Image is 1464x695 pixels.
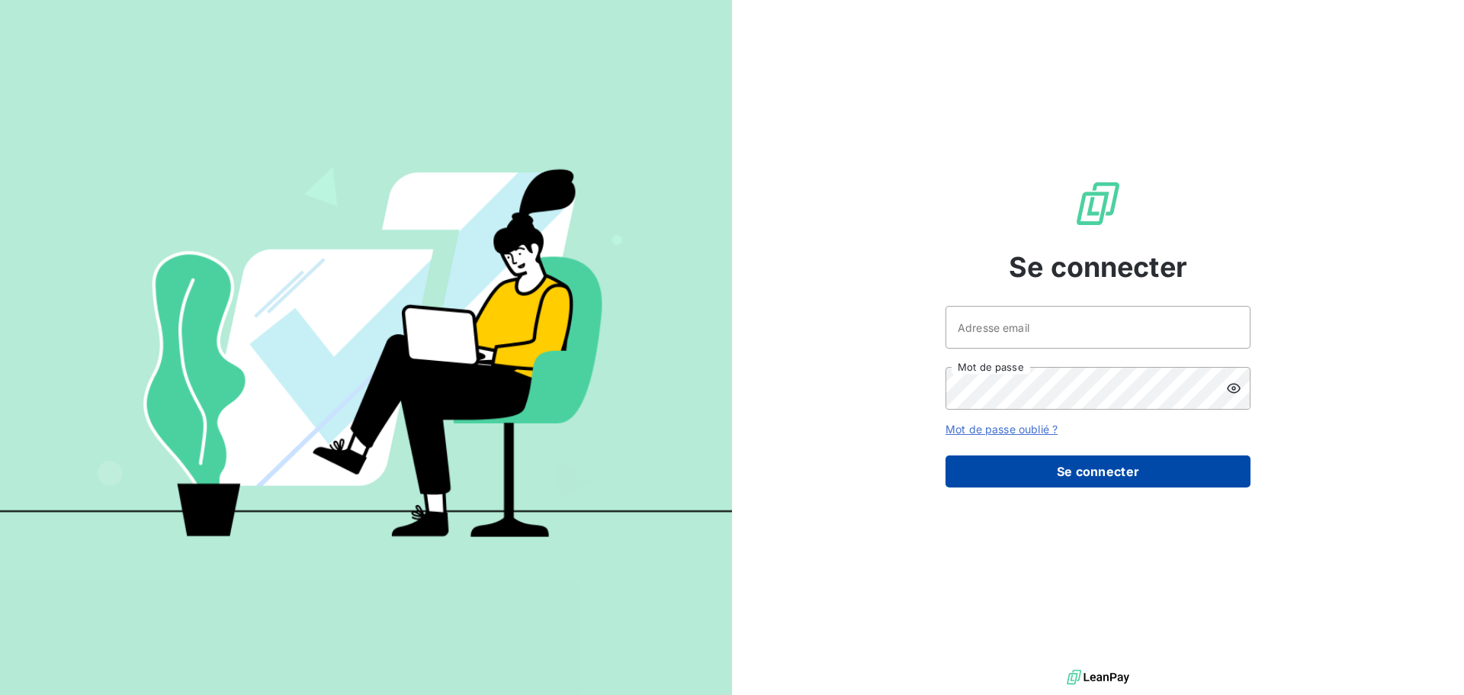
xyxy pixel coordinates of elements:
[945,306,1250,349] input: placeholder
[1009,246,1187,288] span: Se connecter
[1074,179,1122,228] img: Logo LeanPay
[1067,666,1129,689] img: logo
[945,423,1058,436] a: Mot de passe oublié ?
[945,455,1250,487] button: Se connecter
